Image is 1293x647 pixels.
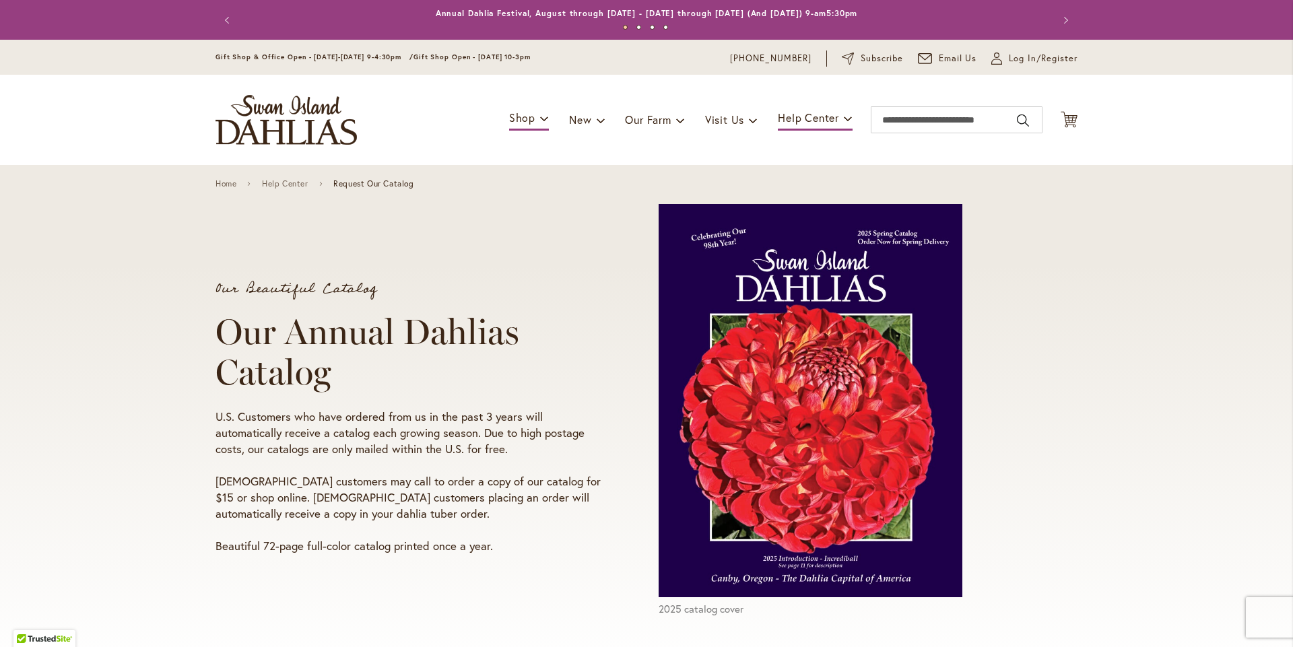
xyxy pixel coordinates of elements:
img: 2025 catalog cover [659,204,962,597]
button: 4 of 4 [663,25,668,30]
span: Subscribe [861,52,903,65]
button: 3 of 4 [650,25,655,30]
span: New [569,112,591,127]
span: Gift Shop Open - [DATE] 10-3pm [413,53,531,61]
p: U.S. Customers who have ordered from us in the past 3 years will automatically receive a catalog ... [215,409,607,457]
a: [PHONE_NUMBER] [730,52,811,65]
span: Gift Shop & Office Open - [DATE]-[DATE] 9-4:30pm / [215,53,413,61]
figcaption: 2025 catalog cover [659,602,1077,616]
span: Our Farm [625,112,671,127]
span: Visit Us [705,112,744,127]
a: Log In/Register [991,52,1077,65]
p: Beautiful 72-page full-color catalog printed once a year. [215,538,607,554]
a: Help Center [262,179,308,189]
p: Our Beautiful Catalog [215,282,607,296]
h1: Our Annual Dahlias Catalog [215,312,607,393]
button: Previous [215,7,242,34]
span: Request Our Catalog [333,179,413,189]
span: Help Center [778,110,839,125]
button: 1 of 4 [623,25,628,30]
a: Email Us [918,52,977,65]
a: Subscribe [842,52,903,65]
span: Log In/Register [1009,52,1077,65]
a: Home [215,179,236,189]
button: 2 of 4 [636,25,641,30]
a: Annual Dahlia Festival, August through [DATE] - [DATE] through [DATE] (And [DATE]) 9-am5:30pm [436,8,858,18]
button: Next [1051,7,1077,34]
a: store logo [215,95,357,145]
span: Shop [509,110,535,125]
p: [DEMOGRAPHIC_DATA] customers may call to order a copy of our catalog for $15 or shop online. [DEM... [215,473,607,522]
span: Email Us [939,52,977,65]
